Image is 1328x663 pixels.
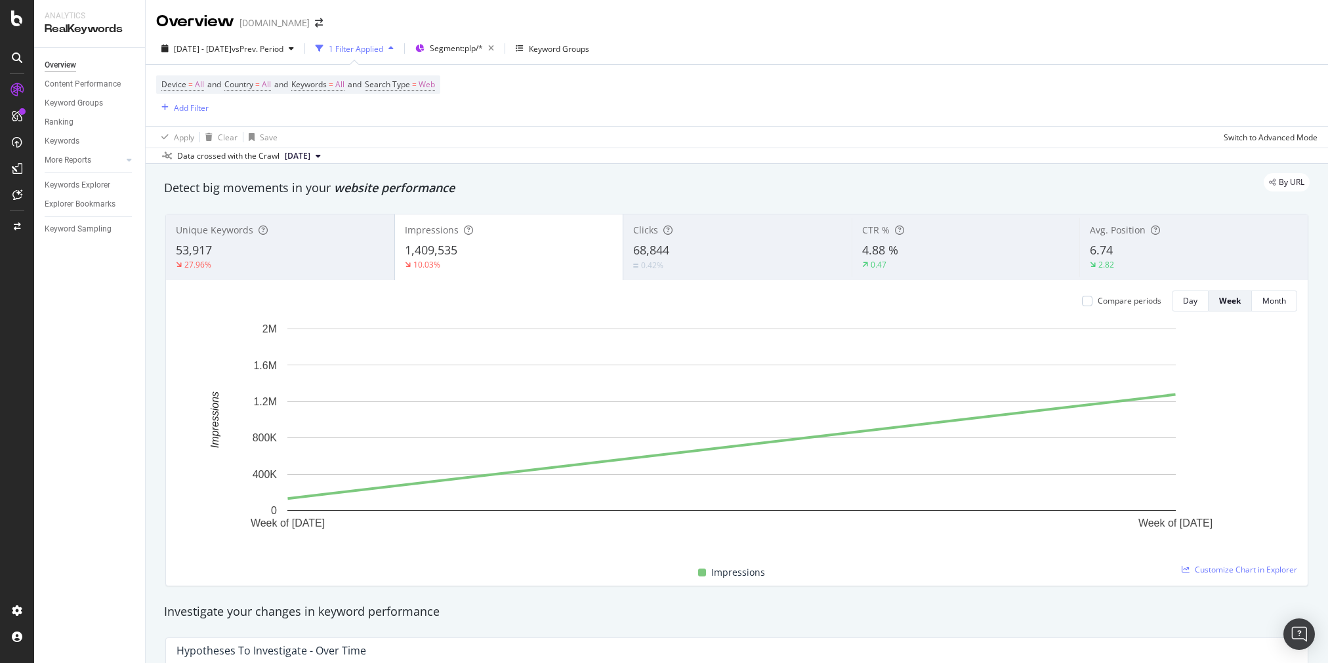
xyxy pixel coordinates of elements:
[405,224,459,236] span: Impressions
[177,150,280,162] div: Data crossed with the Crawl
[641,260,663,271] div: 0.42%
[871,259,886,270] div: 0.47
[405,242,457,258] span: 1,409,535
[45,10,135,22] div: Analytics
[45,178,136,192] a: Keywords Explorer
[711,565,765,580] span: Impressions
[1195,564,1297,575] span: Customize Chart in Explorer
[45,115,136,129] a: Ranking
[1138,517,1213,529] text: Week of [DATE]
[262,75,271,94] span: All
[184,259,211,270] div: 27.96%
[45,96,103,110] div: Keyword Groups
[253,359,277,371] text: 1.6M
[156,10,234,33] div: Overview
[45,222,112,236] div: Keyword Sampling
[207,79,221,90] span: and
[239,16,310,30] div: [DOMAIN_NAME]
[291,79,327,90] span: Keywords
[1283,618,1315,650] div: Open Intercom Messenger
[251,517,325,529] text: Week of [DATE]
[1183,295,1197,306] div: Day
[188,79,193,90] span: =
[45,134,136,148] a: Keywords
[365,79,410,90] span: Search Type
[156,100,209,115] button: Add Filter
[633,242,669,258] span: 68,844
[45,58,136,72] a: Overview
[862,224,890,236] span: CTR %
[218,132,238,143] div: Clear
[329,79,333,90] span: =
[1279,178,1304,186] span: By URL
[1262,295,1286,306] div: Month
[510,38,594,59] button: Keyword Groups
[1098,259,1114,270] div: 2.82
[419,75,435,94] span: Web
[260,132,278,143] div: Save
[1090,224,1146,236] span: Avg. Position
[45,178,110,192] div: Keywords Explorer
[253,396,277,407] text: 1.2M
[412,79,417,90] span: =
[224,79,253,90] span: Country
[430,43,483,54] span: Segment: plp/*
[633,224,658,236] span: Clicks
[413,259,440,270] div: 10.03%
[232,43,283,54] span: vs Prev. Period
[174,132,194,143] div: Apply
[156,38,299,59] button: [DATE] - [DATE]vsPrev. Period
[271,505,277,516] text: 0
[45,115,73,129] div: Ranking
[280,148,326,164] button: [DATE]
[45,58,76,72] div: Overview
[1224,132,1318,143] div: Switch to Advanced Mode
[156,127,194,148] button: Apply
[45,197,136,211] a: Explorer Bookmarks
[274,79,288,90] span: and
[255,79,260,90] span: =
[1218,127,1318,148] button: Switch to Advanced Mode
[1172,291,1209,311] button: Day
[410,38,499,59] button: Segment:plp/*
[176,322,1287,550] svg: A chart.
[174,102,209,113] div: Add Filter
[1219,295,1241,306] div: Week
[1182,564,1297,575] a: Customize Chart in Explorer
[195,75,204,94] span: All
[200,127,238,148] button: Clear
[315,18,323,28] div: arrow-right-arrow-left
[161,79,186,90] span: Device
[1090,242,1113,258] span: 6.74
[45,197,115,211] div: Explorer Bookmarks
[45,134,79,148] div: Keywords
[862,242,898,258] span: 4.88 %
[45,153,123,167] a: More Reports
[45,77,136,91] a: Content Performance
[253,432,278,443] text: 800K
[45,77,121,91] div: Content Performance
[1098,295,1161,306] div: Compare periods
[529,43,589,54] div: Keyword Groups
[329,43,383,54] div: 1 Filter Applied
[164,603,1310,620] div: Investigate your changes in keyword performance
[1252,291,1297,311] button: Month
[633,264,638,268] img: Equal
[262,323,277,334] text: 2M
[45,222,136,236] a: Keyword Sampling
[253,469,278,480] text: 400K
[45,153,91,167] div: More Reports
[335,75,344,94] span: All
[285,150,310,162] span: 2025 Sep. 20th
[176,224,253,236] span: Unique Keywords
[45,96,136,110] a: Keyword Groups
[1264,173,1310,191] div: legacy label
[348,79,362,90] span: and
[243,127,278,148] button: Save
[310,38,399,59] button: 1 Filter Applied
[176,242,212,258] span: 53,917
[174,43,232,54] span: [DATE] - [DATE]
[176,644,366,657] div: Hypotheses to Investigate - Over Time
[209,392,220,448] text: Impressions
